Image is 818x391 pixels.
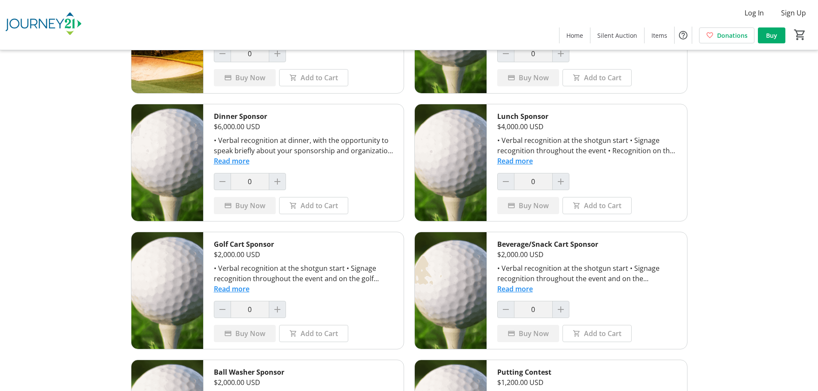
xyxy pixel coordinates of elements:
div: $2,000.00 USD [497,249,677,260]
div: $4,000.00 USD [497,121,677,132]
div: Dinner Sponsor [214,111,393,121]
input: Lunch Sponsor Quantity [514,173,553,190]
div: Golf Cart Sponsor [214,239,393,249]
span: Home [566,31,583,40]
div: $6,000.00 USD [214,121,393,132]
input: Beverage/Snack Cart Sponsor Quantity [514,301,553,318]
span: Buy [766,31,777,40]
div: $2,000.00 USD [214,249,393,260]
span: Sign Up [781,8,806,18]
img: Dinner Sponsor [131,104,203,221]
a: Items [645,27,674,43]
button: Read more [214,156,249,166]
span: Log In [745,8,764,18]
div: $1,200.00 USD [497,377,677,388]
a: Buy [758,27,785,43]
button: Log In [738,6,771,20]
input: Golf Cart Sponsor Quantity [231,301,269,318]
button: Help [675,27,692,44]
span: Silent Auction [597,31,637,40]
button: Cart [792,27,808,42]
div: • Verbal recognition at the shotgun start • Signage recognition throughout the event and on the g... [214,263,393,284]
img: Beverage/Snack Cart Sponsor [415,232,487,349]
div: Ball Washer Sponsor [214,367,393,377]
button: Read more [497,284,533,294]
div: • Verbal recognition at the shotgun start • Signage recognition throughout the event • Recognitio... [497,135,677,156]
div: • Verbal recognition at dinner, with the opportunity to speak briefly about your sponsorship and ... [214,135,393,156]
button: Sign Up [774,6,813,20]
img: Lunch Sponsor [415,104,487,221]
div: Beverage/Snack Cart Sponsor [497,239,677,249]
div: Lunch Sponsor [497,111,677,121]
div: Putting Contest [497,367,677,377]
input: Presenting Sponsor Quantity [514,45,553,62]
input: Dinner Sponsor Quantity [231,173,269,190]
span: Donations [717,31,748,40]
a: Home [560,27,590,43]
button: Read more [214,284,249,294]
span: Items [651,31,667,40]
div: • Verbal recognition at the shotgun start • Signage recognition throughout the event and on the b... [497,263,677,284]
div: $2,000.00 USD [214,377,393,388]
a: Silent Auction [590,27,644,43]
button: Read more [497,156,533,166]
a: Donations [699,27,754,43]
img: Golf Cart Sponsor [131,232,203,349]
input: Drink Cup with Lid and refills Quantity [231,45,269,62]
img: Journey21's Logo [5,3,82,46]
